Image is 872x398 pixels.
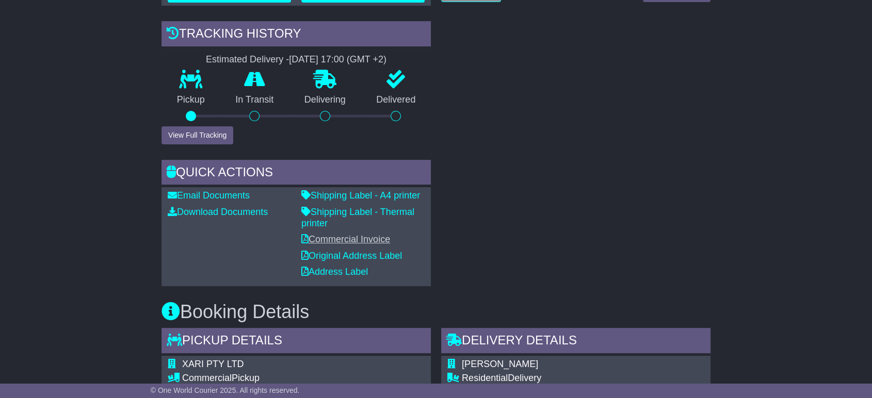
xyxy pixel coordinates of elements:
[182,359,244,369] span: XARI PTY LTD
[168,207,268,217] a: Download Documents
[162,94,220,106] p: Pickup
[301,190,420,201] a: Shipping Label - A4 printer
[151,386,300,394] span: © One World Courier 2025. All rights reserved.
[462,359,538,369] span: [PERSON_NAME]
[301,234,390,244] a: Commercial Invoice
[289,94,361,106] p: Delivering
[162,21,431,49] div: Tracking history
[441,328,710,356] div: Delivery Details
[162,54,431,65] div: Estimated Delivery -
[462,373,692,384] div: Delivery
[301,267,368,277] a: Address Label
[162,328,431,356] div: Pickup Details
[289,54,386,65] div: [DATE] 17:00 (GMT +2)
[462,373,508,383] span: Residential
[162,302,710,322] h3: Booking Details
[168,190,250,201] a: Email Documents
[301,207,414,228] a: Shipping Label - Thermal printer
[162,126,233,144] button: View Full Tracking
[182,373,232,383] span: Commercial
[182,373,381,384] div: Pickup
[361,94,431,106] p: Delivered
[301,251,402,261] a: Original Address Label
[162,160,431,188] div: Quick Actions
[220,94,289,106] p: In Transit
